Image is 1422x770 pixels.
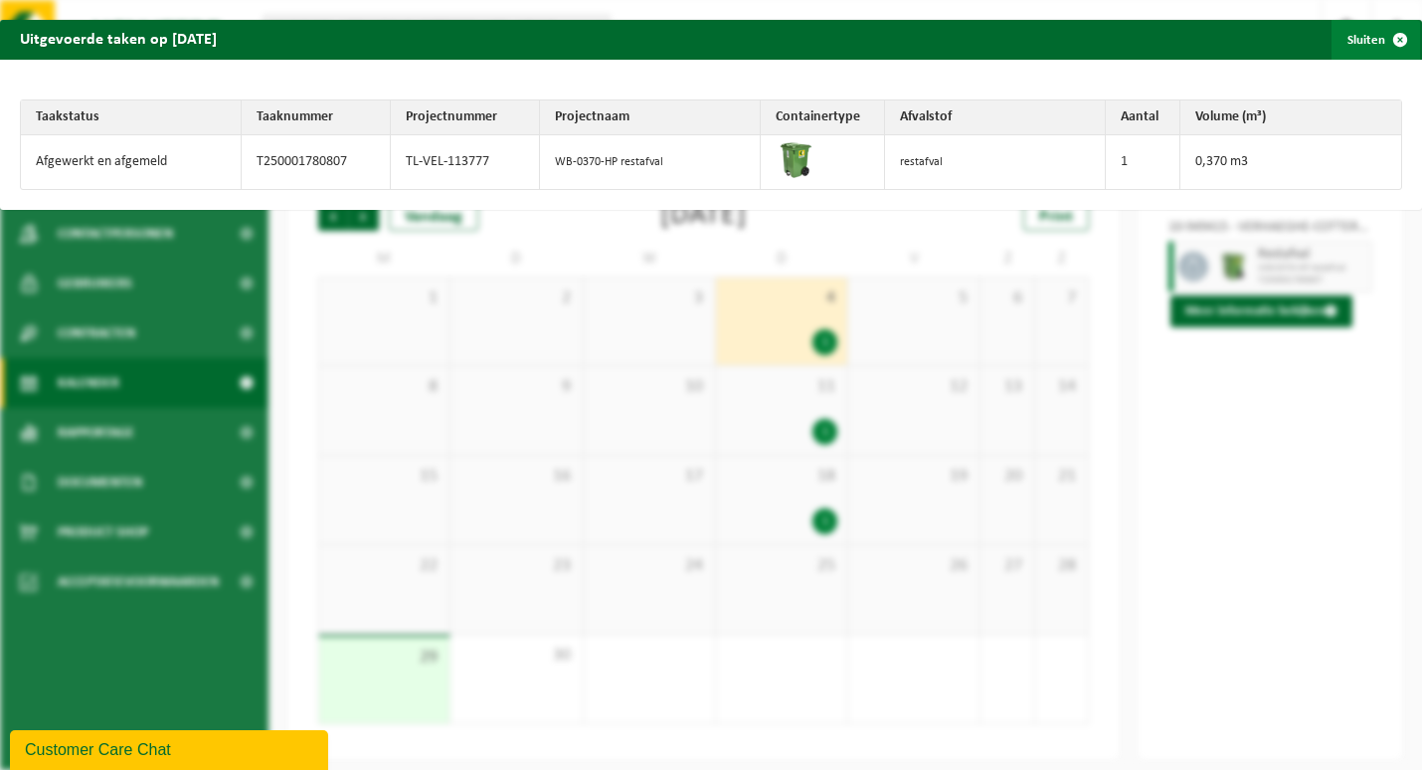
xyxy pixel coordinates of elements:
[761,100,885,135] th: Containertype
[885,135,1106,189] td: restafval
[1180,135,1401,189] td: 0,370 m3
[242,135,391,189] td: T250001780807
[540,135,761,189] td: WB-0370-HP restafval
[21,135,242,189] td: Afgewerkt en afgemeld
[1180,100,1401,135] th: Volume (m³)
[391,135,540,189] td: TL-VEL-113777
[10,726,332,770] iframe: chat widget
[1106,100,1180,135] th: Aantal
[540,100,761,135] th: Projectnaam
[1332,20,1420,60] button: Sluiten
[1106,135,1180,189] td: 1
[776,140,815,180] img: WB-0370-HPE-GN-50
[391,100,540,135] th: Projectnummer
[21,100,242,135] th: Taakstatus
[885,100,1106,135] th: Afvalstof
[242,100,391,135] th: Taaknummer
